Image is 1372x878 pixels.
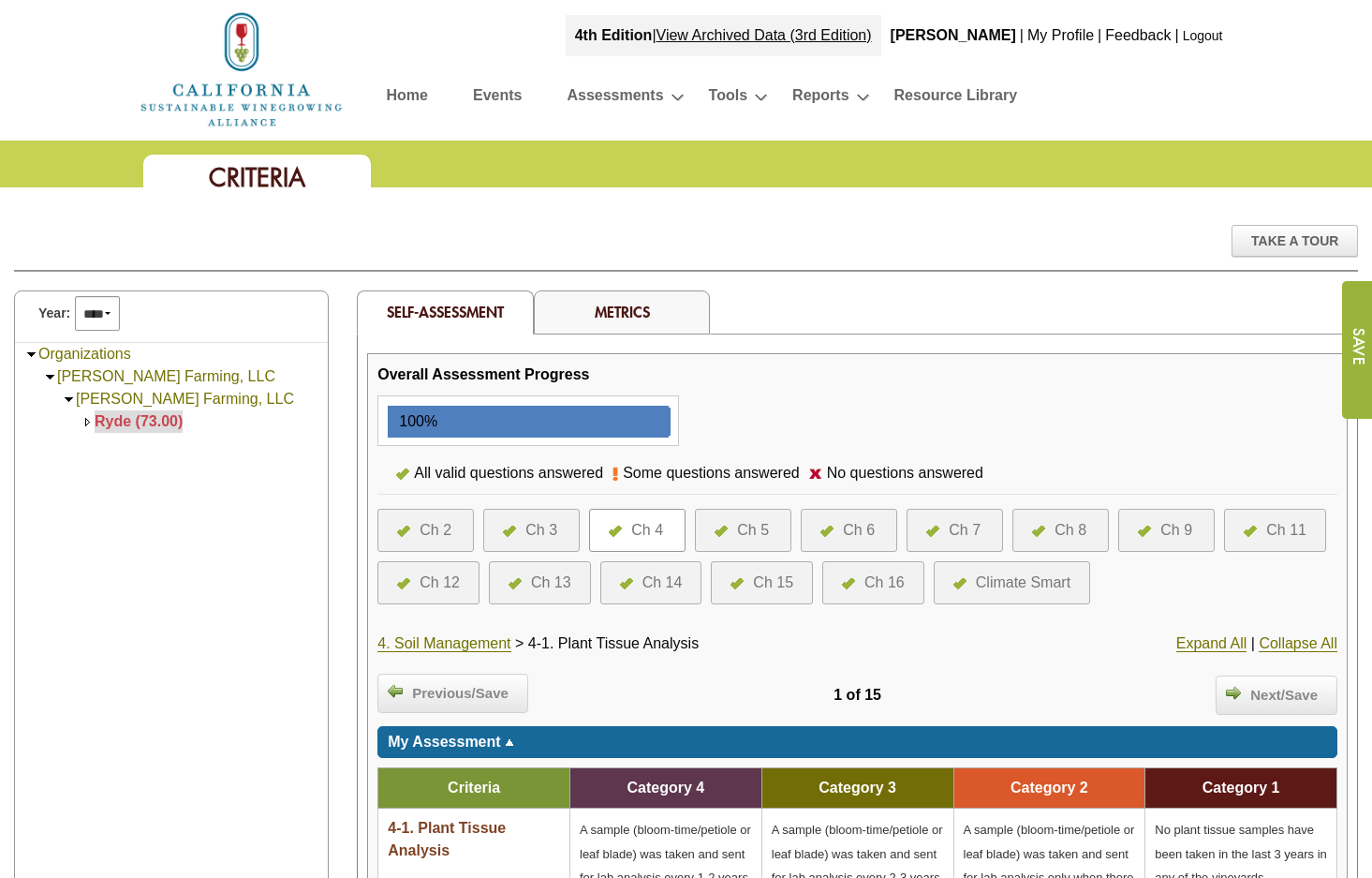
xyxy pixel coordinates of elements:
div: Ch 8 [1055,519,1086,542]
a: Ch 15 [730,572,793,594]
a: Ch 14 [620,572,683,594]
div: | [1018,15,1025,56]
span: Self-Assessment [387,302,504,321]
a: Ch 7 [926,519,983,542]
a: Ch 13 [509,572,571,594]
a: Collapse All [1259,635,1337,652]
img: icon-all-questions-answered.png [842,578,855,589]
a: Ch 2 [397,519,454,542]
div: Ch 11 [1266,519,1306,542]
div: Ch 3 [525,519,557,542]
img: icon-no-questions-answered.png [809,469,822,479]
img: icon-all-questions-answered.png [397,578,410,589]
a: Assessments [567,82,663,115]
div: All valid questions answered [409,462,612,484]
div: Ch 6 [843,519,875,542]
a: My Profile [1027,27,1094,43]
img: icon-all-questions-answered.png [397,526,410,537]
img: icon-all-questions-answered.png [1138,526,1151,537]
img: icon-all-questions-answered.png [503,526,516,537]
div: Click to toggle my assessment information [377,726,1337,758]
div: 100% [390,408,437,436]
a: Home [139,60,345,76]
div: Climate Smart [976,572,1070,594]
td: Category 3 [761,768,953,809]
a: Climate Smart [953,572,1070,594]
img: logo_cswa2x.png [139,9,345,129]
span: Criteria [209,161,305,194]
td: Category 4 [570,768,762,809]
input: Submit [1341,281,1372,419]
div: Ch 12 [420,572,460,594]
a: Ryde (73.00) [95,413,183,429]
a: Events [473,82,522,115]
a: Organizations [38,346,131,362]
div: Ch 15 [753,572,793,594]
a: Next/Save [1216,676,1337,715]
div: Ch 2 [420,519,451,542]
img: icon-all-questions-answered.png [396,469,409,480]
span: 1 of 15 [834,687,881,703]
a: View Archived Data (3rd Edition) [656,27,872,43]
img: arrow_right.png [1226,685,1241,700]
div: Ch 16 [864,572,905,594]
div: Ch 5 [737,519,769,542]
div: Ch 14 [642,572,683,594]
img: icon-all-questions-answered.png [1244,526,1257,537]
a: Ch 16 [842,572,905,594]
img: icon-some-questions-answered.png [612,467,618,482]
img: icon-all-questions-answered.png [1032,526,1045,537]
a: Ch 8 [1032,519,1089,542]
a: Ch 5 [715,519,772,542]
div: Ch 7 [949,519,981,542]
div: No questions answered [822,462,993,484]
img: Collapse Mike Stokes Farming, LLC [43,370,57,384]
span: > [515,635,524,651]
a: Home [387,82,428,115]
a: Expand All [1176,635,1247,652]
img: icon-all-questions-answered.png [509,578,522,589]
div: | [1096,15,1103,56]
td: Category 2 [953,768,1145,809]
span: Previous/Save [403,683,518,705]
a: Feedback [1105,27,1171,43]
span: | [1251,635,1255,651]
a: [PERSON_NAME] Farming, LLC [57,368,275,384]
div: | [566,15,881,56]
a: Resource Library [894,82,1018,115]
img: sort_arrow_up.gif [505,739,514,746]
a: Ch 9 [1138,519,1195,542]
img: arrow_left.png [388,683,403,698]
a: Previous/Save [377,674,528,713]
div: Overall Assessment Progress [377,364,589,386]
span: Next/Save [1241,685,1327,707]
img: icon-all-questions-answered.png [715,526,728,537]
a: Ch 6 [820,519,878,542]
span: Criteria [448,780,500,796]
a: 4. Soil Management [377,635,510,652]
a: Tools [709,82,747,115]
img: icon-all-questions-answered.png [609,526,622,537]
a: Ch 12 [397,572,460,594]
a: Reports [792,82,848,115]
img: icon-all-questions-answered.png [730,578,744,589]
span: 4-1. Plant Tissue Analysis [388,820,506,858]
img: Collapse Organizations [24,348,38,362]
a: Logout [1183,28,1223,43]
img: icon-all-questions-answered.png [820,526,834,537]
a: [PERSON_NAME] Farming, LLC [76,391,294,407]
div: Ch 13 [531,572,571,594]
a: Ch 3 [503,519,560,542]
img: icon-all-questions-answered.png [620,578,633,589]
span: 4-1. Plant Tissue Analysis [528,635,699,651]
img: Collapse Mike Stokes Farming, LLC [62,393,76,407]
div: Ch 9 [1160,519,1192,542]
b: [PERSON_NAME] [891,27,1016,43]
img: icon-all-questions-answered.png [926,526,939,537]
a: Metrics [595,302,650,321]
div: | [1173,15,1181,56]
td: Category 1 [1145,768,1337,809]
div: Take A Tour [1232,225,1358,257]
span: My Assessment [388,734,500,750]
